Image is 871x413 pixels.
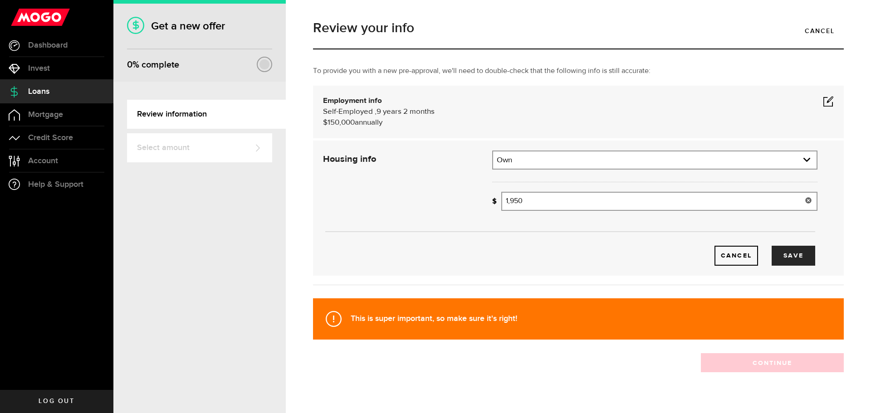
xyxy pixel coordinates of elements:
[323,108,377,116] span: Self-Employed ,
[28,41,68,49] span: Dashboard
[355,119,382,126] span: annually
[351,314,517,323] strong: This is super important, so make sure it's right!
[323,97,382,105] b: Employment info
[28,134,73,142] span: Credit Score
[323,155,376,164] strong: Housing info
[28,87,49,96] span: Loans
[313,21,844,35] h1: Review your info
[701,353,844,372] button: Continue
[127,57,179,73] div: % complete
[127,59,132,70] span: 0
[7,4,34,31] button: Open LiveChat chat widget
[127,19,272,33] h1: Get a new offer
[127,133,272,162] a: Select amount
[323,119,355,126] span: $150,000
[313,66,844,77] p: To provide you with a new pre-approval, we'll need to double-check that the following info is sti...
[772,246,815,266] button: Save
[28,157,58,165] span: Account
[28,180,83,189] span: Help & Support
[28,64,50,73] span: Invest
[39,398,74,404] span: Log out
[796,21,844,40] a: Cancel
[28,111,63,119] span: Mortgage
[493,151,817,169] a: expand select
[377,108,435,116] span: 9 years 2 months
[714,246,758,266] a: Cancel
[127,100,286,129] a: Review information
